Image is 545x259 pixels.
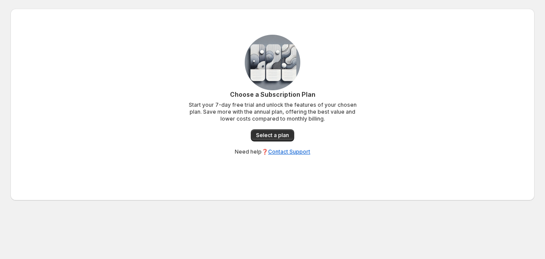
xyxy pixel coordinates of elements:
p: Choose a Subscription Plan [186,90,359,99]
a: Contact Support [268,148,310,155]
p: Need help❓ [235,148,310,155]
a: Select a plan [251,129,294,141]
span: Select a plan [256,132,289,139]
p: Start your 7-day free trial and unlock the features of your chosen plan. Save more with the annua... [186,102,359,122]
